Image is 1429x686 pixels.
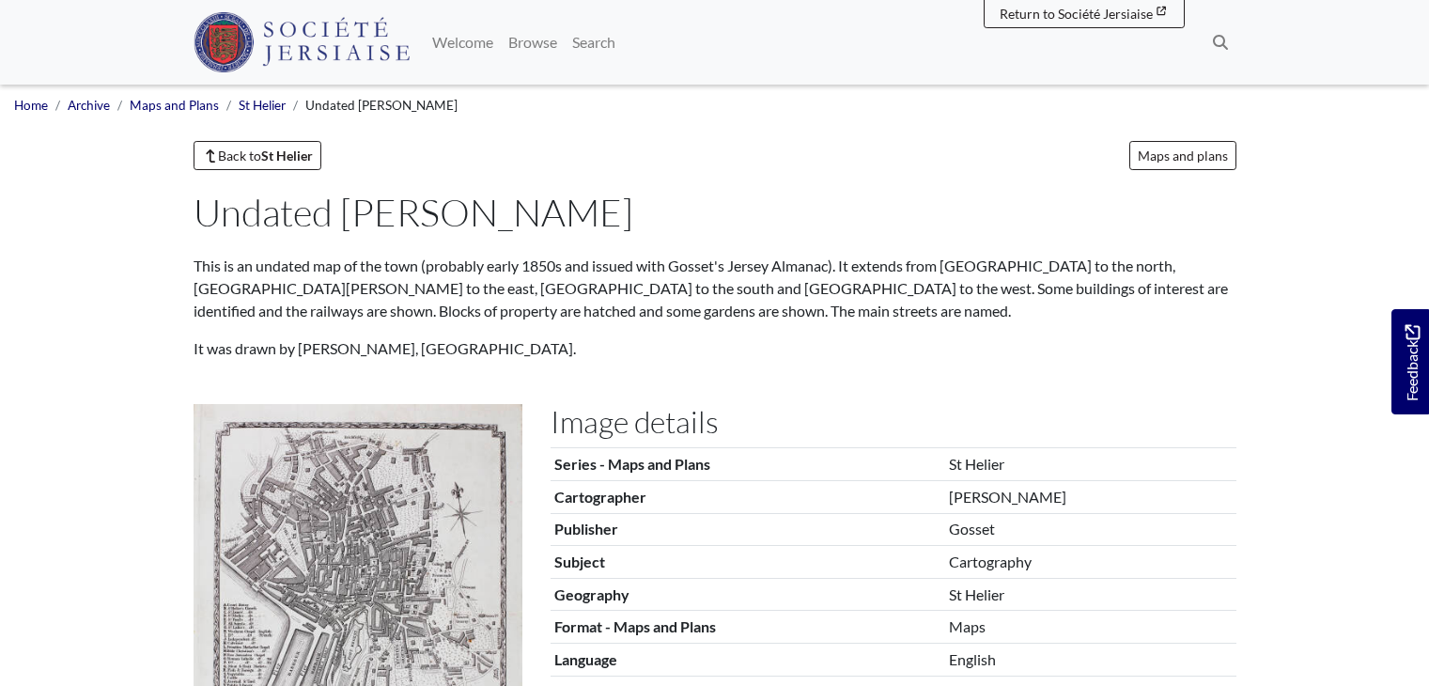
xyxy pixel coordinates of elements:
[194,8,411,77] a: Société Jersiaise logo
[501,23,565,61] a: Browse
[551,448,944,481] th: Series - Maps and Plans
[68,98,110,113] a: Archive
[551,578,944,611] th: Geography
[261,148,313,164] strong: St Helier
[130,98,219,113] a: Maps and Plans
[1391,309,1429,414] a: Would you like to provide feedback?
[944,513,1236,546] td: Gosset
[565,23,623,61] a: Search
[944,611,1236,644] td: Maps
[1000,6,1153,22] span: Return to Société Jersiaise
[194,190,1229,235] h1: Undated [PERSON_NAME]
[944,448,1236,481] td: St Helier
[551,404,1236,440] h2: Image details
[944,643,1236,676] td: English
[551,513,944,546] th: Publisher
[551,611,944,644] th: Format - Maps and Plans
[305,98,458,113] span: Undated [PERSON_NAME]
[194,255,1236,322] p: This is an undated map of the town (probably early 1850s and issued with Gosset's Jersey Almanac)...
[194,12,411,72] img: Société Jersiaise
[944,578,1236,611] td: St Helier
[551,480,944,513] th: Cartographer
[14,98,48,113] a: Home
[1129,141,1236,170] a: Maps and plans
[551,643,944,676] th: Language
[194,337,1236,360] p: It was drawn by [PERSON_NAME], [GEOGRAPHIC_DATA].
[425,23,501,61] a: Welcome
[194,141,322,170] a: Back toSt Helier
[944,480,1236,513] td: [PERSON_NAME]
[551,546,944,579] th: Subject
[239,98,286,113] a: St Helier
[1401,324,1423,400] span: Feedback
[944,546,1236,579] td: Cartography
